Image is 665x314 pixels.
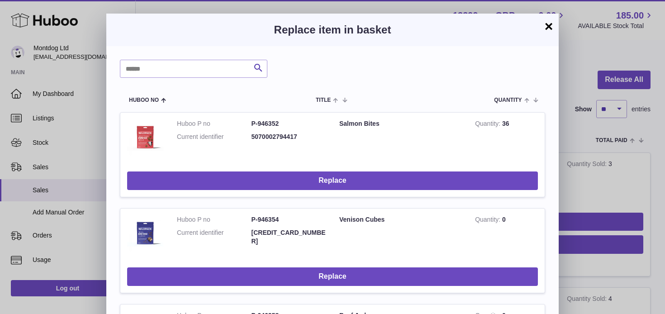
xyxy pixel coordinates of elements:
strong: Quantity [475,216,502,225]
img: Salmon Bites [127,119,163,156]
dd: P-946352 [252,119,326,128]
span: Quantity [494,97,522,103]
img: Venison Cubes [127,215,163,252]
span: Title [316,97,331,103]
span: Huboo no [129,97,159,103]
dd: P-946354 [252,215,326,224]
dt: Current identifier [177,133,252,141]
button: × [543,21,554,32]
dt: Huboo P no [177,119,252,128]
h3: Replace item in basket [120,23,545,37]
td: 0 [468,209,545,261]
button: Replace [127,267,538,286]
td: Salmon Bites [332,113,468,165]
strong: Quantity [475,120,502,129]
button: Replace [127,171,538,190]
dd: 5070002794417 [252,133,326,141]
dd: [CREDIT_CARD_NUMBER] [252,228,326,246]
dt: Huboo P no [177,215,252,224]
td: 36 [468,113,545,165]
td: Venison Cubes [332,209,468,261]
dt: Current identifier [177,228,252,246]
